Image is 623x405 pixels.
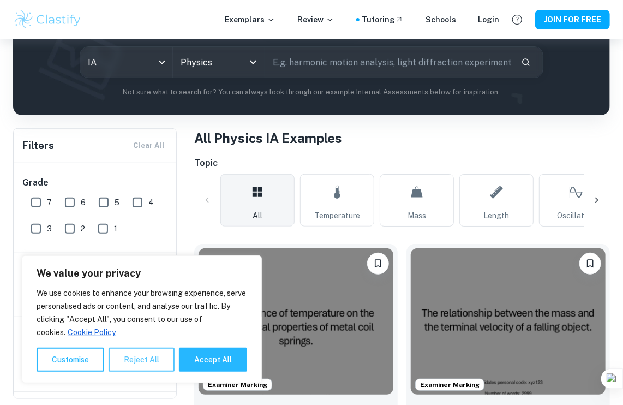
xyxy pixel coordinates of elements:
input: E.g. harmonic motion analysis, light diffraction experiments, sliding objects down a ramp... [265,47,512,78]
button: JOIN FOR FREE [535,10,610,29]
h6: Filters [22,138,54,153]
h6: Grade [22,176,169,189]
span: 7 [47,196,52,209]
img: Physics IA example thumbnail: How does a steel spring’s temperature (2 [199,248,393,395]
button: Please log in to bookmark exemplars [579,253,601,275]
p: We value your privacy [37,267,247,280]
span: 5 [115,196,119,209]
span: Length [484,210,510,222]
a: Schools [426,14,456,26]
button: Accept All [179,348,247,372]
button: Open [245,55,261,70]
img: Physics IA example thumbnail: How does the mass of a marble (0.0050, 0 [411,248,606,395]
span: Oscillation [558,210,595,222]
button: Help and Feedback [508,10,526,29]
p: We use cookies to enhance your browsing experience, serve personalised ads or content, and analys... [37,287,247,339]
button: Please log in to bookmark exemplars [367,253,389,275]
div: We value your privacy [22,255,262,383]
button: Reject All [109,348,175,372]
span: Examiner Marking [416,380,484,390]
span: All [253,210,262,222]
span: 2 [81,223,85,235]
a: Tutoring [362,14,404,26]
img: Clastify logo [13,9,82,31]
button: Customise [37,348,104,372]
a: Login [478,14,499,26]
span: Mass [408,210,426,222]
h1: All Physics IA Examples [194,128,610,148]
span: 3 [47,223,52,235]
button: Search [517,53,535,72]
h6: Topic [194,157,610,170]
p: Not sure what to search for? You can always look through our example Internal Assessments below f... [22,87,601,98]
span: 6 [81,196,86,209]
span: Examiner Marking [203,380,272,390]
p: Exemplars [225,14,275,26]
a: Cookie Policy [67,327,116,337]
div: IA [80,47,172,78]
span: 4 [148,196,154,209]
p: Review [297,14,334,26]
span: 1 [114,223,117,235]
span: Temperature [314,210,360,222]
